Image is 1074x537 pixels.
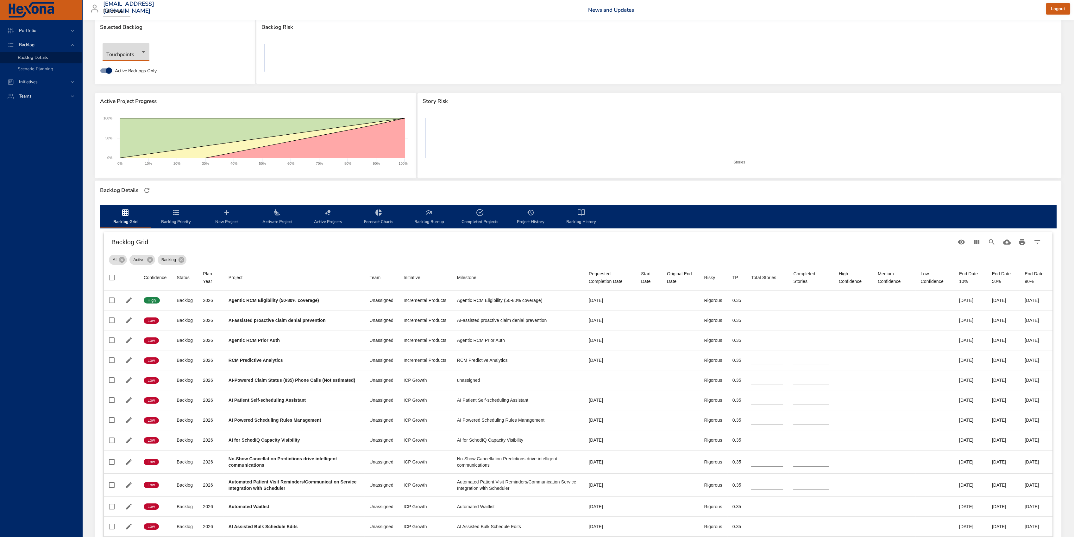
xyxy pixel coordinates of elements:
[878,270,910,285] span: Medium Confidence
[667,270,694,285] div: Sort
[104,232,1052,252] div: Table Toolbar
[589,337,631,343] div: [DATE]
[457,274,476,281] div: Milestone
[369,274,380,281] div: Team
[142,186,152,195] button: Refresh Page
[404,274,420,281] div: Initiative
[992,357,1015,363] div: [DATE]
[177,297,193,304] div: Backlog
[115,67,157,74] span: Active Backlogs Only
[704,437,722,443] div: Rigorous
[959,297,982,304] div: [DATE]
[589,503,631,510] div: [DATE]
[457,274,476,281] div: Sort
[229,378,355,383] b: AI-Powered Claim Status (835) Phone Calls (Not estimated)
[369,317,393,323] div: Unassigned
[144,398,159,403] span: Low
[959,437,982,443] div: [DATE]
[704,297,722,304] div: Rigorous
[457,503,579,510] div: Automated Waitlist
[230,162,237,165] text: 40%
[704,377,722,383] div: Rigorous
[124,375,134,385] button: Edit Project Details
[229,274,243,281] div: Sort
[124,336,134,345] button: Edit Project Details
[103,6,130,16] div: Raintree
[667,270,694,285] span: Original End Date
[839,270,868,285] div: Sort
[124,522,134,531] button: Edit Project Details
[992,437,1015,443] div: [DATE]
[144,274,166,281] div: Sort
[793,270,829,285] span: Completed Stories
[457,479,579,491] div: Automated Patient Visit Reminders/Communication Service Integration with Scheduler
[144,358,159,363] span: Low
[1014,234,1030,250] button: Print
[1025,503,1047,510] div: [DATE]
[177,337,193,343] div: Backlog
[457,377,579,383] div: unassigned
[177,274,190,281] div: Status
[404,274,447,281] span: Initiative
[144,459,159,465] span: Low
[98,185,140,195] div: Backlog Details
[1025,317,1047,323] div: [DATE]
[229,479,357,491] b: Automated Patient Visit Reminders/Communication Service Integration with Scheduler
[992,459,1015,465] div: [DATE]
[457,317,579,323] div: AI-assisted proactive claim denial prevention
[177,397,193,403] div: Backlog
[229,298,319,303] b: Agentic RCM Eligibility (50-80% coverage)
[1030,234,1045,250] button: Filter Table
[1025,482,1047,488] div: [DATE]
[732,482,741,488] div: 0.35
[751,274,776,281] div: Sort
[158,257,180,263] span: Backlog
[589,437,631,443] div: [DATE]
[144,504,159,509] span: Low
[109,255,127,265] div: AI
[704,337,722,343] div: Rigorous
[103,1,154,14] h3: [EMAIL_ADDRESS][DOMAIN_NAME]
[704,482,722,488] div: Rigorous
[641,270,657,285] div: Start Date
[203,459,218,465] div: 2026
[124,355,134,365] button: Edit Project Details
[704,357,722,363] div: Rigorous
[177,503,193,510] div: Backlog
[124,436,134,445] button: Edit Project Details
[704,397,722,403] div: Rigorous
[839,270,868,285] span: High Confidence
[369,503,393,510] div: Unassigned
[732,274,738,281] div: TP
[992,417,1015,423] div: [DATE]
[177,459,193,465] div: Backlog
[751,274,776,281] div: Total Stories
[404,523,447,530] div: ICP Growth
[1025,417,1047,423] div: [DATE]
[124,395,134,405] button: Edit Project Details
[1025,357,1047,363] div: [DATE]
[404,459,447,465] div: ICP Growth
[14,28,41,34] span: Portfolio
[704,523,722,530] div: Rigorous
[261,24,1056,30] span: Backlog Risk
[369,377,393,383] div: Unassigned
[203,377,218,383] div: 2026
[399,162,408,165] text: 100%
[100,98,411,105] span: Active Project Progress
[1025,337,1047,343] div: [DATE]
[1051,5,1065,13] span: Logout
[992,377,1015,383] div: [DATE]
[14,79,43,85] span: Initiatives
[177,523,193,530] div: Backlog
[1025,523,1047,530] div: [DATE]
[457,397,579,403] div: AI Patient Self-scheduling Assistant
[203,503,218,510] div: 2026
[129,255,155,265] div: Active
[229,318,326,323] b: AI-assisted proactive claim denial prevention
[124,316,134,325] button: Edit Project Details
[203,270,218,285] div: Plan Year
[229,418,321,423] b: AI Powered Scheduling Rules Management
[144,438,159,443] span: Low
[1025,437,1047,443] div: [DATE]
